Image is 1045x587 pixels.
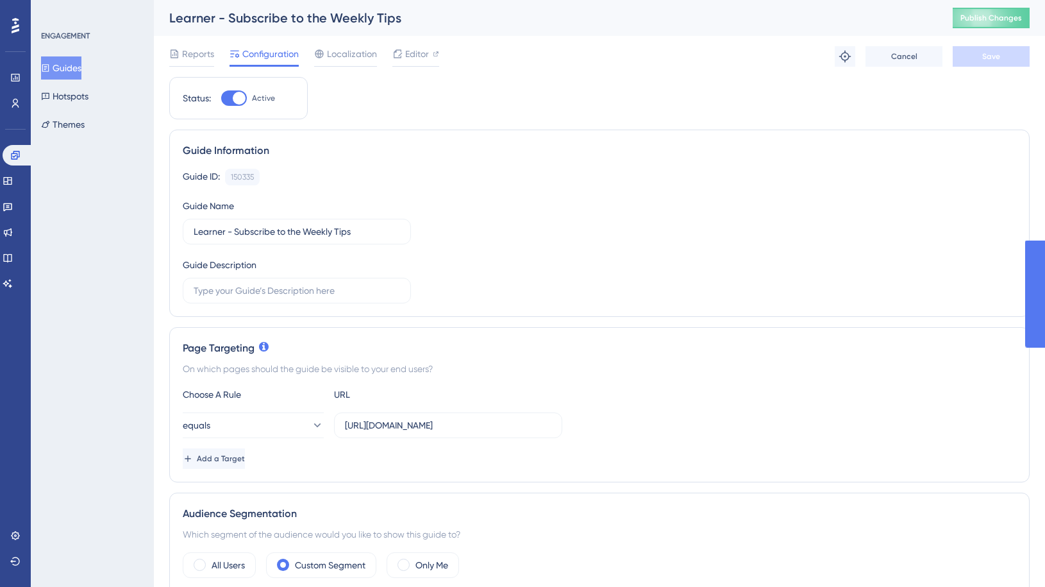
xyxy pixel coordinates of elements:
input: yourwebsite.com/path [345,418,551,432]
span: Cancel [891,51,917,62]
div: Learner - Subscribe to the Weekly Tips [169,9,921,27]
button: Themes [41,113,85,136]
span: Configuration [242,46,299,62]
div: Guide Information [183,143,1016,158]
span: Reports [182,46,214,62]
button: Add a Target [183,448,245,469]
div: Audience Segmentation [183,506,1016,522]
label: Custom Segment [295,557,365,573]
span: equals [183,418,210,433]
span: Editor [405,46,429,62]
div: URL [334,387,475,402]
button: Hotspots [41,85,88,108]
span: Localization [327,46,377,62]
input: Type your Guide’s Description here [194,284,400,298]
button: Guides [41,56,81,80]
button: equals [183,413,324,438]
div: Guide Description [183,257,256,273]
span: Active [252,93,275,103]
span: Publish Changes [960,13,1022,23]
div: Guide ID: [183,169,220,185]
div: On which pages should the guide be visible to your end users? [183,361,1016,377]
iframe: UserGuiding AI Assistant Launcher [991,536,1030,575]
button: Save [953,46,1030,67]
div: Which segment of the audience would you like to show this guide to? [183,527,1016,542]
button: Cancel [865,46,942,67]
div: Page Targeting [183,341,1016,356]
div: Status: [183,90,211,106]
span: Save [982,51,1000,62]
div: Choose A Rule [183,387,324,402]
div: 150335 [231,172,254,182]
span: Add a Target [197,454,245,464]
label: Only Me [415,557,448,573]
button: Publish Changes [953,8,1030,28]
div: ENGAGEMENT [41,31,90,41]
div: Guide Name [183,198,234,214]
label: All Users [212,557,245,573]
input: Type your Guide’s Name here [194,225,400,239]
